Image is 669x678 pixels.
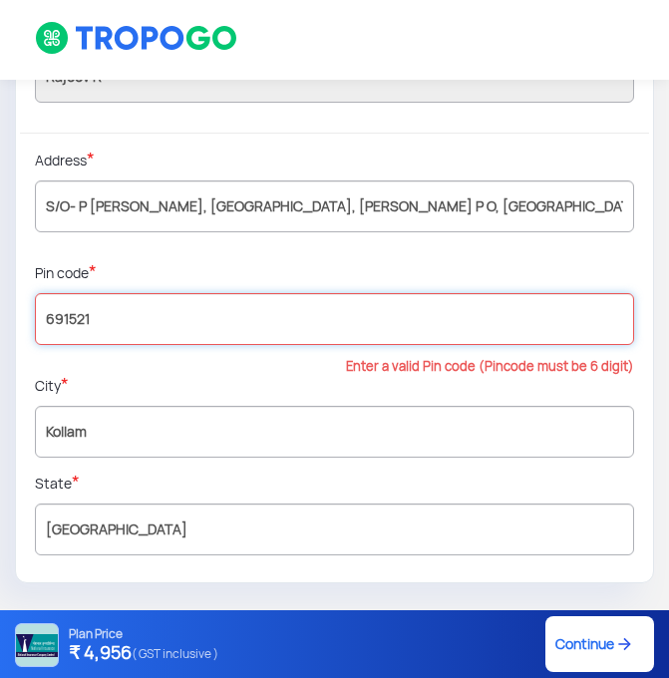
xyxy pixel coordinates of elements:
h4: ₹ 4,956 [69,641,218,667]
p: State [35,473,634,494]
p: Enter a valid Pin code (Pincode must be 6 digit) [35,360,634,374]
p: Address [35,150,634,170]
img: logoHeader.svg [35,21,239,55]
p: Plan Price [69,627,218,641]
p: Pin code [35,262,634,283]
img: NATIONAL [15,623,59,667]
span: ( GST inclusive ) [132,641,218,667]
p: City [35,375,634,396]
input: Address [35,180,634,232]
